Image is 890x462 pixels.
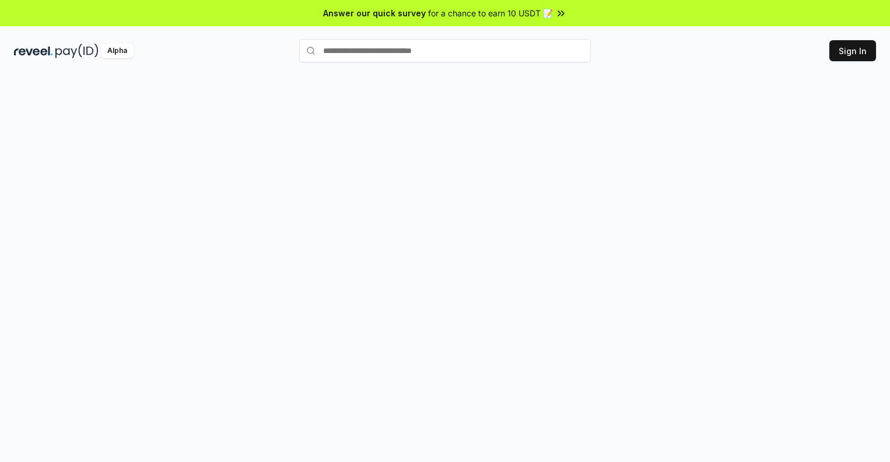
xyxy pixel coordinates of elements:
[323,7,426,19] span: Answer our quick survey
[14,44,53,58] img: reveel_dark
[829,40,876,61] button: Sign In
[101,44,134,58] div: Alpha
[428,7,553,19] span: for a chance to earn 10 USDT 📝
[55,44,99,58] img: pay_id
